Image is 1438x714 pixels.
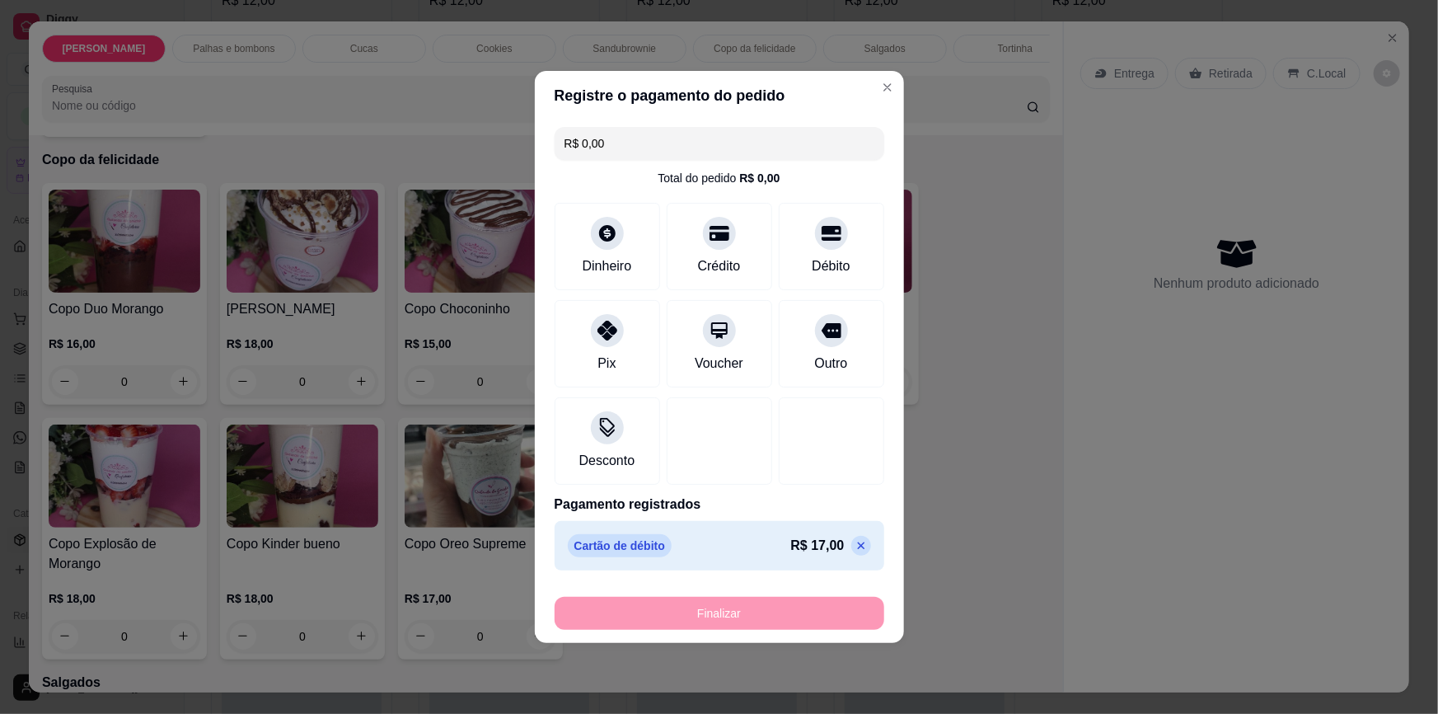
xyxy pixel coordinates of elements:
div: Outro [814,354,847,373]
div: Voucher [695,354,743,373]
div: R$ 0,00 [739,170,780,186]
div: Desconto [579,451,635,471]
p: R$ 17,00 [791,536,845,556]
input: Ex.: hambúrguer de cordeiro [564,127,874,160]
div: Débito [812,256,850,276]
div: Total do pedido [658,170,780,186]
button: Close [874,74,901,101]
header: Registre o pagamento do pedido [535,71,904,120]
p: Cartão de débito [568,534,672,557]
p: Pagamento registrados [555,495,884,514]
div: Pix [597,354,616,373]
div: Crédito [698,256,741,276]
div: Dinheiro [583,256,632,276]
